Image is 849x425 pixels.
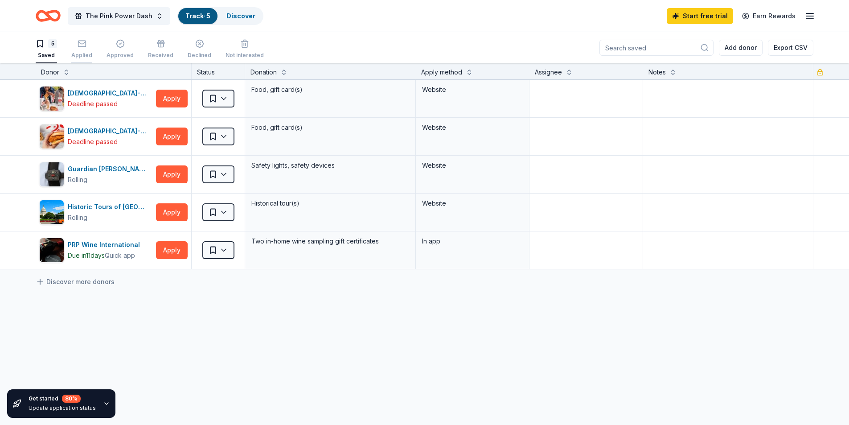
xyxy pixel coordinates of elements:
[156,203,188,221] button: Apply
[105,251,135,260] div: Quick app
[648,67,666,78] div: Notes
[36,36,57,63] button: 5Saved
[39,200,152,225] button: Image for Historic Tours of AmericaHistoric Tours of [GEOGRAPHIC_DATA]Rolling
[39,124,152,149] button: Image for Chick-fil-A (San Diego Sports Arena)[DEMOGRAPHIC_DATA]-fil-A ([GEOGRAPHIC_DATA])Deadlin...
[68,126,152,136] div: [DEMOGRAPHIC_DATA]-fil-A ([GEOGRAPHIC_DATA])
[422,236,523,247] div: In app
[737,8,801,24] a: Earn Rewards
[62,395,81,403] div: 80 %
[40,87,64,111] img: Image for Chick-fil-A (San Diego Carmel Mountain)
[250,121,410,134] div: Food, gift card(s)
[36,5,61,26] a: Home
[250,83,410,96] div: Food, gift card(s)
[156,128,188,145] button: Apply
[71,36,92,63] button: Applied
[422,84,523,95] div: Website
[422,198,523,209] div: Website
[768,40,813,56] button: Export CSV
[667,8,733,24] a: Start free trial
[39,86,152,111] button: Image for Chick-fil-A (San Diego Carmel Mountain)[DEMOGRAPHIC_DATA]-fil-A ([GEOGRAPHIC_DATA])Dead...
[250,159,410,172] div: Safety lights, safety devices
[535,67,562,78] div: Assignee
[156,165,188,183] button: Apply
[68,88,152,99] div: [DEMOGRAPHIC_DATA]-fil-A ([GEOGRAPHIC_DATA])
[68,202,152,212] div: Historic Tours of [GEOGRAPHIC_DATA]
[156,90,188,107] button: Apply
[192,63,245,79] div: Status
[185,12,210,20] a: Track· 5
[599,40,714,56] input: Search saved
[40,124,64,149] img: Image for Chick-fil-A (San Diego Sports Arena)
[421,67,462,78] div: Apply method
[188,52,211,59] div: Declined
[86,11,152,21] span: The Pink Power Dash
[71,52,92,59] div: Applied
[188,36,211,63] button: Declined
[148,52,173,59] div: Received
[68,164,152,174] div: Guardian [PERSON_NAME]
[226,52,264,59] div: Not interested
[68,136,118,147] div: Deadline passed
[41,67,59,78] div: Donor
[29,395,96,403] div: Get started
[422,160,523,171] div: Website
[68,7,170,25] button: The Pink Power Dash
[39,238,152,263] button: Image for PRP Wine InternationalPRP Wine InternationalDue in11daysQuick app
[68,99,118,109] div: Deadline passed
[39,162,152,187] button: Image for Guardian Angel DeviceGuardian [PERSON_NAME]Rolling
[107,36,134,63] button: Approved
[226,36,264,63] button: Not interested
[156,241,188,259] button: Apply
[48,39,57,48] div: 5
[40,238,64,262] img: Image for PRP Wine International
[177,7,263,25] button: Track· 5Discover
[148,36,173,63] button: Received
[250,67,277,78] div: Donation
[40,200,64,224] img: Image for Historic Tours of America
[250,197,410,210] div: Historical tour(s)
[422,122,523,133] div: Website
[719,40,763,56] button: Add donor
[36,52,57,59] div: Saved
[250,235,410,248] div: Two in-home wine sampling gift certificates
[68,212,87,223] div: Rolling
[107,52,134,59] div: Approved
[68,239,144,250] div: PRP Wine International
[36,276,115,287] a: Discover more donors
[40,162,64,186] img: Image for Guardian Angel Device
[68,174,87,185] div: Rolling
[226,12,255,20] a: Discover
[68,250,105,261] div: Due in 11 days
[29,404,96,412] div: Update application status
